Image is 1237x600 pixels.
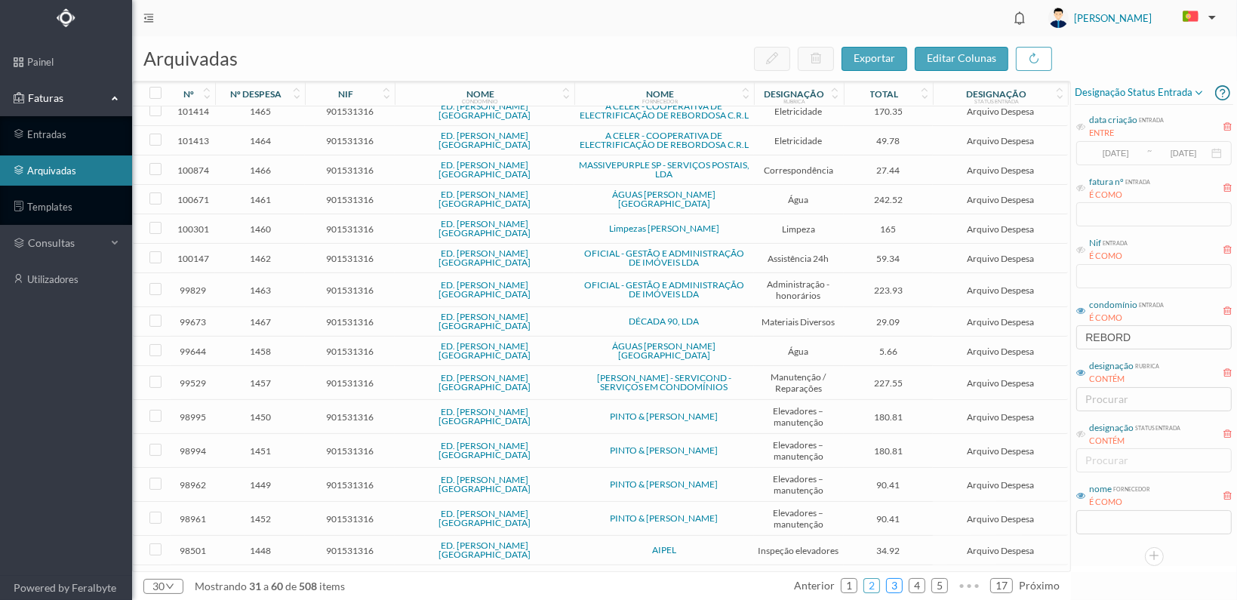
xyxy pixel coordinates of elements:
span: 98501 [174,545,211,556]
a: MASSIVEPURPLE SP - SERVIÇOS POSTAIS, LDA [579,159,749,180]
div: nº [183,88,194,100]
span: Elevadores – manutenção [758,405,840,428]
span: 100147 [174,253,211,264]
span: 180.81 [848,411,930,423]
a: A CELER - COOPERATIVA DE ELECTRIFICAÇÃO DE REBORDOSA C.R.L [580,130,749,150]
div: designação [1089,359,1134,373]
a: ED. [PERSON_NAME][GEOGRAPHIC_DATA] [438,311,531,331]
span: Elevadores – manutenção [758,439,840,462]
i: icon: question-circle-o [1215,81,1230,104]
span: Arquivo Despesa [937,165,1063,176]
i: icon: bell [1010,8,1029,28]
span: 901531316 [309,106,391,117]
span: 901531316 [309,545,391,556]
span: arquivadas [143,47,238,69]
span: Arquivo Despesa [937,106,1063,117]
span: 901531316 [309,479,391,491]
div: fornecedor [1112,482,1150,494]
a: 1 [842,574,857,597]
span: 49.78 [848,135,930,146]
span: Arquivo Despesa [937,316,1063,328]
span: 99673 [174,316,211,328]
a: PINTO & [PERSON_NAME] [610,445,718,456]
span: 98994 [174,445,211,457]
span: Administração - honorários [758,278,840,301]
span: 901531316 [309,377,391,389]
span: 29.09 [848,316,930,328]
span: 1451 [219,445,301,457]
span: 180.81 [848,445,930,457]
span: 227.55 [848,377,930,389]
div: nome [1089,482,1112,496]
span: Inspeção elevadores [758,545,840,556]
span: 901531316 [309,346,391,357]
span: 170.35 [848,106,930,117]
i: icon: menu-fold [143,13,154,23]
div: 30 [152,575,165,598]
div: status entrada [974,98,1019,104]
span: 1464 [219,135,301,146]
div: nome [646,88,674,100]
span: Limpeza [758,223,840,235]
div: designação [1089,421,1134,435]
span: Arquivo Despesa [937,479,1063,491]
li: 2 [863,578,880,593]
span: Arquivo Despesa [937,377,1063,389]
button: editar colunas [915,47,1008,71]
span: 1457 [219,377,301,389]
span: 101414 [174,106,211,117]
img: Logo [57,8,75,27]
a: ED. [PERSON_NAME][GEOGRAPHIC_DATA] [438,248,531,268]
div: entrada [1137,298,1164,309]
div: status entrada [1134,421,1180,432]
span: 90.41 [848,479,930,491]
span: Água [758,194,840,205]
span: Arquivo Despesa [937,411,1063,423]
span: mostrando [195,580,247,592]
span: 901531316 [309,165,391,176]
span: 99529 [174,377,211,389]
span: 242.52 [848,194,930,205]
div: CONTÉM [1089,373,1159,386]
a: ED. [PERSON_NAME][GEOGRAPHIC_DATA] [438,440,531,460]
span: 901531316 [309,513,391,525]
span: Eletricidade [758,106,840,117]
div: É COMO [1089,189,1150,202]
a: ED. [PERSON_NAME][GEOGRAPHIC_DATA] [438,372,531,392]
a: PINTO & [PERSON_NAME] [610,478,718,490]
span: Assistência 24h [758,253,840,264]
span: 101413 [174,135,211,146]
a: 4 [909,574,925,597]
span: Água [758,346,840,357]
div: procurar [1085,392,1216,407]
span: Arquivo Despesa [937,285,1063,296]
div: CONTÉM [1089,435,1180,448]
span: 901531316 [309,285,391,296]
a: 2 [864,574,879,597]
span: ••• [954,574,984,583]
span: 1465 [219,106,301,117]
div: rubrica [783,98,805,104]
span: 1458 [219,346,301,357]
span: 90.41 [848,513,930,525]
div: designação [966,88,1026,100]
span: 901531316 [309,223,391,235]
div: designação [765,88,825,100]
span: Correspondência [758,165,840,176]
span: 1452 [219,513,301,525]
span: 1467 [219,316,301,328]
div: fornecedor [642,98,678,104]
div: nif [338,88,353,100]
span: Elevadores – manutenção [758,473,840,496]
i: icon: down [165,582,174,591]
div: É COMO [1089,496,1150,509]
span: de [285,580,297,592]
div: condomínio [1089,298,1137,312]
div: fatura nº [1089,175,1124,189]
a: PINTO & [PERSON_NAME] [610,512,718,524]
a: ÁGUAS [PERSON_NAME][GEOGRAPHIC_DATA] [612,189,715,209]
a: ED. [PERSON_NAME][GEOGRAPHIC_DATA] [438,189,531,209]
span: Arquivo Despesa [937,253,1063,264]
div: nº despesa [230,88,282,100]
li: 17 [990,578,1013,593]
